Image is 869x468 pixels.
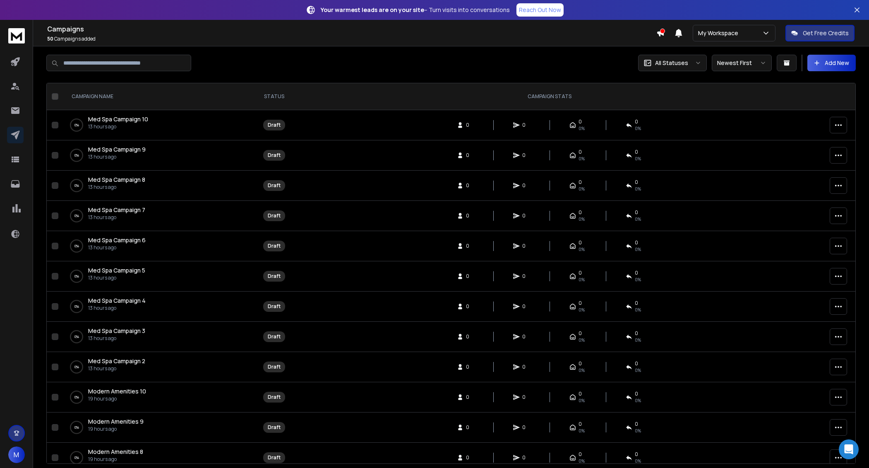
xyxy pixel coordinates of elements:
th: STATUS [251,83,298,110]
button: Add New [807,55,856,71]
span: 0 [635,360,638,367]
span: 0 [635,179,638,186]
span: 0 [579,421,582,427]
p: 13 hours ago [88,123,148,130]
p: 13 hours ago [88,184,145,191]
a: Med Spa Campaign 6 [88,236,146,244]
span: 0 [522,454,531,461]
td: 0%Med Spa Campaign 613 hours ago [62,231,251,261]
span: 0% [579,458,585,464]
div: Draft [268,424,281,431]
p: Get Free Credits [803,29,849,37]
span: 0 [466,454,474,461]
p: 19 hours ago [88,426,144,432]
div: Draft [268,243,281,249]
span: 0 [522,273,531,280]
span: 0% [579,427,585,434]
span: Med Spa Campaign 7 [88,206,145,214]
a: Med Spa Campaign 10 [88,115,148,123]
span: 50 [47,35,53,42]
td: 0%Med Spa Campaign 1013 hours ago [62,110,251,140]
div: Draft [268,212,281,219]
span: 0 [579,360,582,367]
span: 0 [579,300,582,306]
th: CAMPAIGN NAME [62,83,251,110]
span: 0 [579,330,582,337]
span: 0 [579,391,582,397]
a: Modern Amenities 9 [88,417,144,426]
td: 0%Med Spa Campaign 713 hours ago [62,201,251,231]
img: logo [8,28,25,43]
span: 0% [579,337,585,343]
span: 0 [466,424,474,431]
span: 0% [579,306,585,313]
span: 0 [635,149,638,155]
span: 0 [522,424,531,431]
span: 0 [466,243,474,249]
div: Draft [268,182,281,189]
a: Med Spa Campaign 5 [88,266,145,275]
td: 0%Med Spa Campaign 813 hours ago [62,171,251,201]
button: M [8,446,25,463]
span: 0% [579,155,585,162]
p: 13 hours ago [88,275,145,281]
a: Med Spa Campaign 4 [88,297,146,305]
p: 0 % [74,121,79,129]
span: 0 [466,212,474,219]
p: 13 hours ago [88,335,145,342]
span: 0 [635,270,638,276]
span: 0% [635,427,641,434]
span: Modern Amenities 9 [88,417,144,425]
td: 0%Modern Amenities 1019 hours ago [62,382,251,413]
span: 0% [579,276,585,283]
p: 0 % [74,272,79,280]
p: All Statuses [655,59,688,67]
span: 0% [579,186,585,192]
span: Modern Amenities 8 [88,448,143,456]
span: 0 [579,451,582,458]
span: 0% [635,125,641,132]
p: 19 hours ago [88,396,146,402]
a: Reach Out Now [516,3,564,17]
span: 0 [579,149,582,155]
span: 0 [466,303,474,310]
td: 0%Med Spa Campaign 413 hours ago [62,292,251,322]
p: 0 % [74,363,79,371]
strong: Your warmest leads are on your site [321,6,424,14]
span: 0 [522,364,531,370]
button: Get Free Credits [785,25,855,41]
div: Open Intercom Messenger [839,439,859,459]
span: 0 [579,179,582,186]
span: 0% [635,246,641,253]
span: 0 [635,300,638,306]
div: Draft [268,333,281,340]
p: 0 % [74,151,79,159]
div: Draft [268,364,281,370]
span: 0 [522,394,531,400]
span: 0 [466,333,474,340]
span: 0 [466,152,474,159]
span: 0% [635,276,641,283]
p: 0 % [74,393,79,401]
span: 0 [522,303,531,310]
span: 0% [635,306,641,313]
a: Med Spa Campaign 3 [88,327,145,335]
td: 0%Med Spa Campaign 513 hours ago [62,261,251,292]
div: Draft [268,273,281,280]
p: 0 % [74,212,79,220]
span: 0 [635,239,638,246]
span: Med Spa Campaign 3 [88,327,145,335]
a: Modern Amenities 10 [88,387,146,396]
p: – Turn visits into conversations [321,6,510,14]
p: My Workspace [698,29,742,37]
p: Reach Out Now [519,6,561,14]
p: 0 % [74,423,79,432]
span: 0% [635,397,641,404]
p: Campaigns added [47,36,656,42]
p: 0 % [74,333,79,341]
